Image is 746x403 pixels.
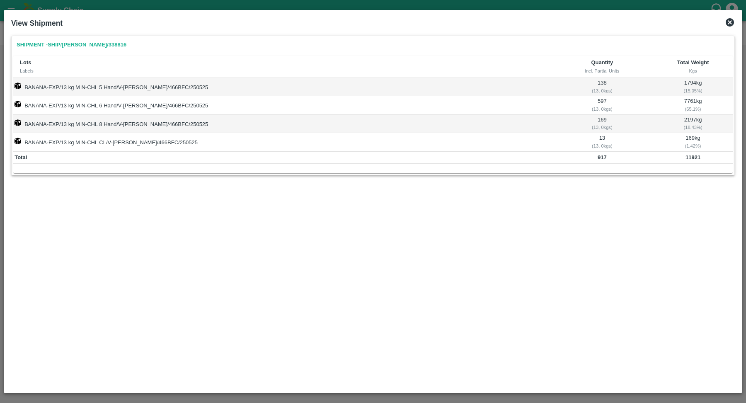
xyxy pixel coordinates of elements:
td: 597 [551,96,654,114]
td: BANANA-EXP/13 kg M N-CHL 8 Hand/V-[PERSON_NAME]/466BFC/250525 [13,115,551,133]
b: View Shipment [11,19,63,27]
div: Kgs [660,67,726,75]
td: BANANA-EXP/13 kg M N-CHL CL/V-[PERSON_NAME]/466BFC/250525 [13,133,551,151]
img: box [15,101,21,107]
td: 13 [551,133,654,151]
div: ( 18.43 %) [654,124,731,131]
img: box [15,119,21,126]
div: ( 13, 0 kgs) [552,87,652,95]
div: incl. Partial Units [558,67,647,75]
td: 138 [551,78,654,96]
div: ( 13, 0 kgs) [552,105,652,113]
b: Total Weight [677,59,709,66]
div: ( 13, 0 kgs) [552,142,652,150]
td: 1794 kg [653,78,733,96]
a: Shipment -SHIP/[PERSON_NAME]/338816 [13,38,130,52]
td: 169 kg [653,133,733,151]
b: 11921 [685,154,700,160]
td: 7761 kg [653,96,733,114]
div: ( 13, 0 kgs) [552,124,652,131]
div: ( 65.1 %) [654,105,731,113]
img: box [15,138,21,144]
td: 169 [551,115,654,133]
div: ( 15.05 %) [654,87,731,95]
td: 2197 kg [653,115,733,133]
td: BANANA-EXP/13 kg M N-CHL 5 Hand/V-[PERSON_NAME]/466BFC/250525 [13,78,551,96]
div: ( 1.42 %) [654,142,731,150]
b: Total [15,154,27,160]
img: box [15,83,21,89]
div: Labels [20,67,545,75]
b: Quantity [591,59,613,66]
b: 917 [598,154,607,160]
b: Lots [20,59,31,66]
td: BANANA-EXP/13 kg M N-CHL 6 Hand/V-[PERSON_NAME]/466BFC/250525 [13,96,551,114]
